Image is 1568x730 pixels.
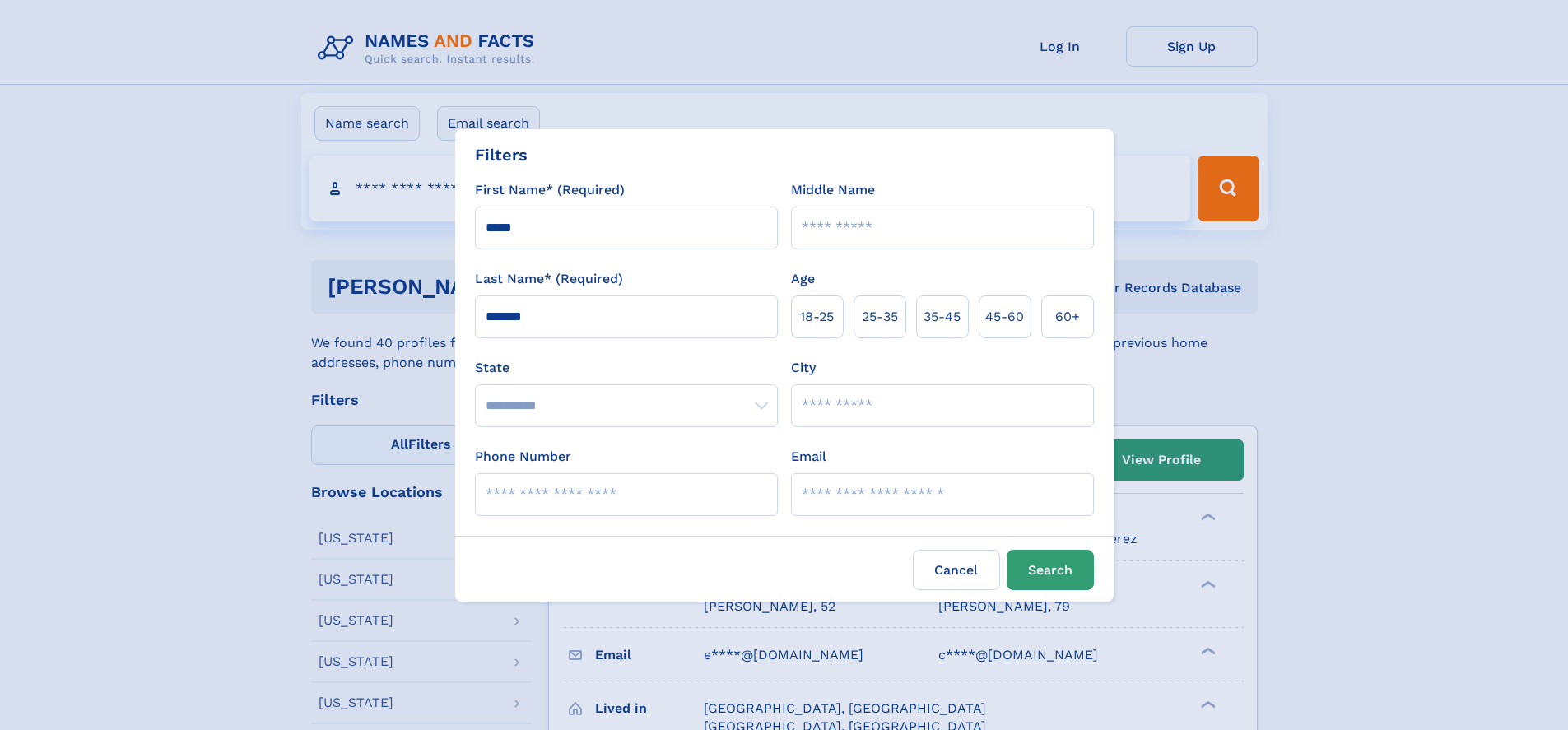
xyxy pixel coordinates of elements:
[1055,307,1080,327] span: 60+
[913,550,1000,590] label: Cancel
[791,358,816,378] label: City
[985,307,1024,327] span: 45‑60
[475,269,623,289] label: Last Name* (Required)
[791,447,826,467] label: Email
[862,307,898,327] span: 25‑35
[800,307,834,327] span: 18‑25
[475,358,778,378] label: State
[791,269,815,289] label: Age
[475,180,625,200] label: First Name* (Required)
[924,307,961,327] span: 35‑45
[791,180,875,200] label: Middle Name
[1007,550,1094,590] button: Search
[475,142,528,167] div: Filters
[475,447,571,467] label: Phone Number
